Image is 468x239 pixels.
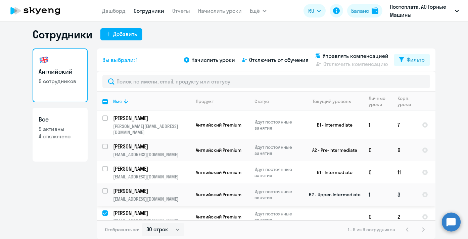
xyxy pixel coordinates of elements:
[390,3,452,19] p: Постоплата, АО Горные Машины
[39,55,49,65] img: english
[306,98,363,104] div: Текущий уровень
[351,7,369,15] div: Баланс
[102,7,126,14] a: Дашборд
[113,165,190,172] a: [PERSON_NAME]
[347,4,382,18] button: Балансbalance
[254,144,300,156] p: Идут постоянные занятия
[113,143,190,150] a: [PERSON_NAME]
[254,211,300,223] p: Идут постоянные занятия
[363,139,392,161] td: 0
[301,139,363,161] td: A2 - Pre-Intermediate
[254,166,300,178] p: Идут постоянные занятия
[254,189,300,201] p: Идут постоянные занятия
[113,143,189,150] p: [PERSON_NAME]
[196,192,241,198] span: Английский Premium
[113,114,190,122] a: [PERSON_NAME]
[196,147,241,153] span: Английский Premium
[113,165,189,172] p: [PERSON_NAME]
[196,169,241,175] span: Английский Premium
[113,123,190,135] p: [PERSON_NAME][EMAIL_ADDRESS][DOMAIN_NAME]
[392,206,417,228] td: 2
[363,183,392,206] td: 1
[113,174,190,180] p: [EMAIL_ADDRESS][DOMAIN_NAME]
[196,214,241,220] span: Английский Premium
[392,183,417,206] td: 3
[250,7,260,15] span: Ещё
[254,98,269,104] div: Статус
[172,7,190,14] a: Отчеты
[105,227,139,233] span: Отображать по:
[113,98,122,104] div: Имя
[301,183,363,206] td: B2 - Upper-Intermediate
[100,28,142,40] button: Добавить
[397,95,412,107] div: Корп. уроки
[191,56,235,64] span: Начислить уроки
[372,7,378,14] img: balance
[397,95,416,107] div: Корп. уроки
[313,98,351,104] div: Текущий уровень
[394,54,430,66] button: Фильтр
[369,95,392,107] div: Личные уроки
[392,161,417,183] td: 11
[113,187,189,195] p: [PERSON_NAME]
[386,3,462,19] button: Постоплата, АО Горные Машины
[39,133,82,140] p: 4 отключено
[134,7,164,14] a: Сотрудники
[308,7,314,15] span: RU
[113,151,190,158] p: [EMAIL_ADDRESS][DOMAIN_NAME]
[113,187,190,195] a: [PERSON_NAME]
[102,56,138,64] span: Вы выбрали: 1
[392,111,417,139] td: 7
[254,98,300,104] div: Статус
[113,209,190,217] a: [PERSON_NAME]
[33,28,92,41] h1: Сотрудники
[196,98,249,104] div: Продукт
[198,7,242,14] a: Начислить уроки
[301,111,363,139] td: B1 - Intermediate
[33,108,88,162] a: Все9 активны4 отключено
[250,4,267,18] button: Ещё
[249,56,309,64] span: Отключить от обучения
[102,75,430,88] input: Поиск по имени, email, продукту или статусу
[323,52,388,60] span: Управлять компенсацией
[254,119,300,131] p: Идут постоянные занятия
[113,114,189,122] p: [PERSON_NAME]
[196,98,214,104] div: Продукт
[113,209,189,217] p: [PERSON_NAME]
[113,98,190,104] div: Имя
[369,95,387,107] div: Личные уроки
[39,115,82,124] h3: Все
[303,4,326,18] button: RU
[33,48,88,102] a: Английский9 сотрудников
[392,139,417,161] td: 9
[301,161,363,183] td: B1 - Intermediate
[363,161,392,183] td: 0
[39,125,82,133] p: 9 активны
[407,56,425,64] div: Фильтр
[113,30,137,38] div: Добавить
[113,196,190,202] p: [EMAIL_ADDRESS][DOMAIN_NAME]
[363,206,392,228] td: 0
[363,111,392,139] td: 1
[113,218,190,224] p: [EMAIL_ADDRESS][DOMAIN_NAME]
[39,77,82,85] p: 9 сотрудников
[39,67,82,76] h3: Английский
[348,227,395,233] span: 1 - 9 из 9 сотрудников
[196,122,241,128] span: Английский Premium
